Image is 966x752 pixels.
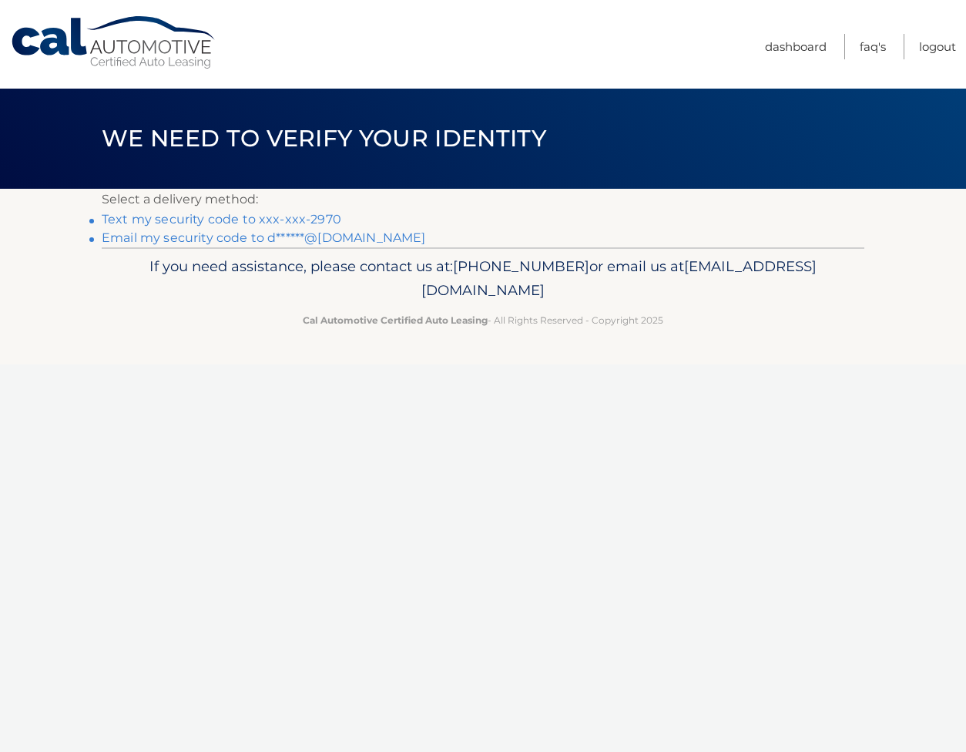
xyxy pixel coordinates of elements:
p: If you need assistance, please contact us at: or email us at [112,254,854,304]
p: Select a delivery method: [102,189,864,210]
p: - All Rights Reserved - Copyright 2025 [112,312,854,328]
a: Dashboard [765,34,827,59]
span: [PHONE_NUMBER] [453,257,589,275]
a: Cal Automotive [10,15,218,70]
a: Text my security code to xxx-xxx-2970 [102,212,341,227]
span: We need to verify your identity [102,124,546,153]
strong: Cal Automotive Certified Auto Leasing [303,314,488,326]
a: Logout [919,34,956,59]
a: Email my security code to d******@[DOMAIN_NAME] [102,230,426,245]
a: FAQ's [860,34,886,59]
